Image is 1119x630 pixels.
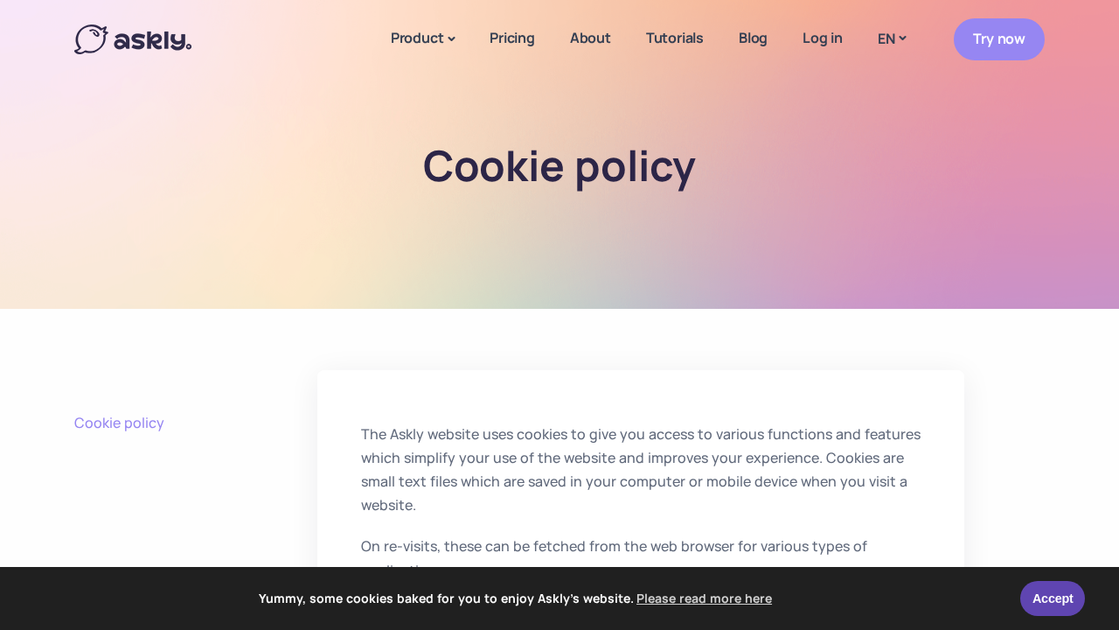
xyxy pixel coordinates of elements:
span: Yummy, some cookies baked for you to enjoy Askly's website. [25,585,1009,612]
p: The Askly website uses cookies to give you access to various functions and features which simplif... [361,423,921,518]
img: Askly [74,24,191,54]
a: Accept [1020,581,1085,616]
p: On re-visits, these can be fetched from the web browser for various types of applications. [361,535,921,582]
a: learn more about cookies [634,585,775,612]
a: Pricing [472,5,553,71]
a: EN [860,26,922,52]
a: Blog [721,5,785,71]
a: Try now [954,18,1045,59]
a: Cookie policy [74,414,317,433]
a: Tutorials [629,5,721,71]
a: Product [373,5,472,73]
a: Log in [785,5,860,71]
a: About [553,5,629,71]
h1: Cookie policy [282,140,838,191]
